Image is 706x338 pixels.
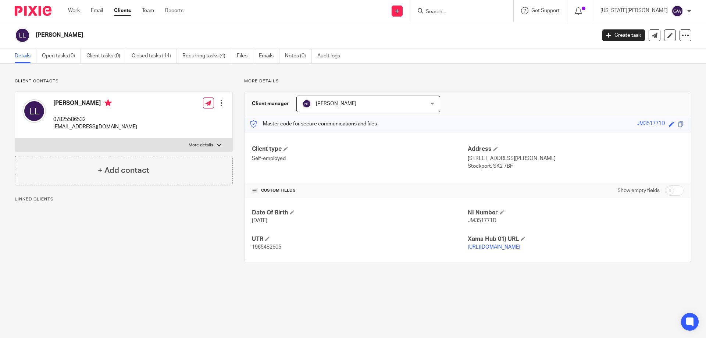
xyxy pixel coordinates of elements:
h4: UTR [252,235,468,243]
h4: Client type [252,145,468,153]
a: Emails [259,49,279,63]
span: Get Support [531,8,560,13]
a: Files [237,49,253,63]
a: Audit logs [317,49,346,63]
img: svg%3E [302,99,311,108]
p: Self-employed [252,155,468,162]
p: Linked clients [15,196,233,202]
p: [STREET_ADDRESS][PERSON_NAME] [468,155,684,162]
h2: [PERSON_NAME] [36,31,480,39]
h4: Date Of Birth [252,209,468,217]
label: Show empty fields [617,187,660,194]
h3: Client manager [252,100,289,107]
p: Master code for secure communications and files [250,120,377,128]
h4: Xama Hub 01) URL [468,235,684,243]
img: svg%3E [671,5,683,17]
h4: Address [468,145,684,153]
a: Clients [114,7,131,14]
input: Search [425,9,491,15]
p: More details [244,78,691,84]
h4: NI Number [468,209,684,217]
p: [US_STATE][PERSON_NAME] [600,7,668,14]
a: Closed tasks (14) [132,49,177,63]
p: 07825586532 [53,116,137,123]
div: JM351771D [637,120,665,128]
p: Client contacts [15,78,233,84]
p: Stockport, SK2 7BF [468,163,684,170]
a: Reports [165,7,183,14]
i: Primary [104,99,112,107]
a: Email [91,7,103,14]
img: Pixie [15,6,51,16]
a: Create task [602,29,645,41]
a: Client tasks (0) [86,49,126,63]
a: Team [142,7,154,14]
span: [PERSON_NAME] [316,101,356,106]
a: Details [15,49,36,63]
img: svg%3E [22,99,46,123]
span: [DATE] [252,218,267,223]
span: 1965482605 [252,245,281,250]
a: Work [68,7,80,14]
a: Recurring tasks (4) [182,49,231,63]
p: [EMAIL_ADDRESS][DOMAIN_NAME] [53,123,137,131]
h4: CUSTOM FIELDS [252,188,468,193]
a: Open tasks (0) [42,49,81,63]
h4: + Add contact [98,165,149,176]
span: JM351771D [468,218,496,223]
img: svg%3E [15,28,30,43]
a: Notes (0) [285,49,312,63]
p: More details [189,142,213,148]
h4: [PERSON_NAME] [53,99,137,108]
a: [URL][DOMAIN_NAME] [468,245,520,250]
